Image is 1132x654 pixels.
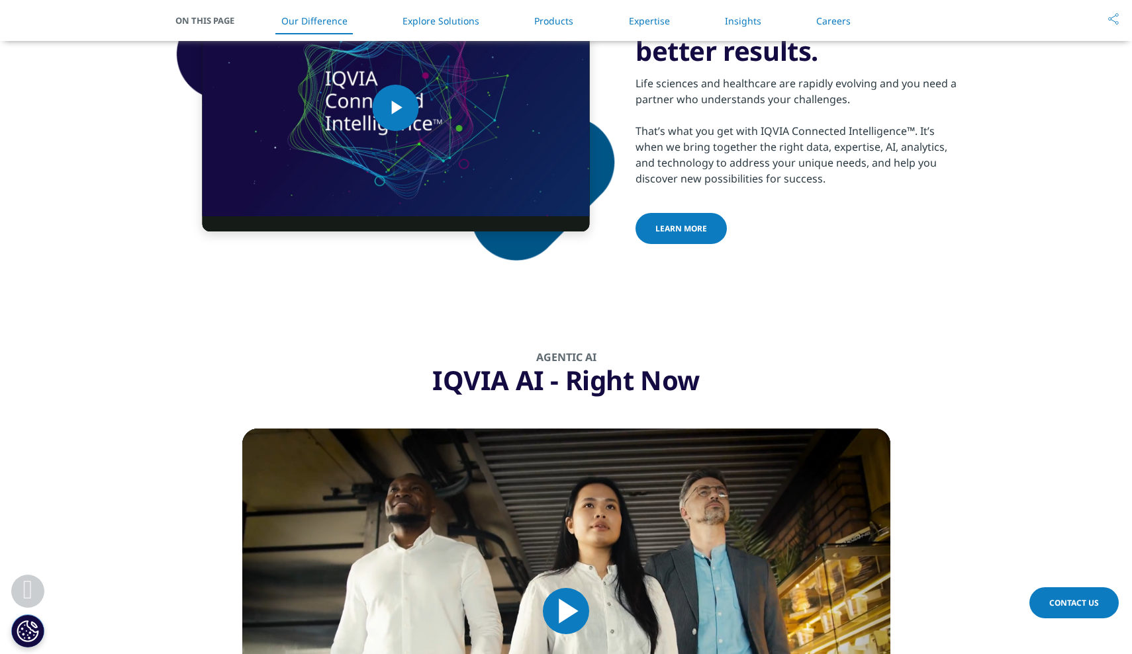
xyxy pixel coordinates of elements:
[534,15,573,27] a: Products
[543,588,589,634] button: Play Video
[402,15,479,27] a: Explore Solutions
[816,15,851,27] a: Careers
[242,364,890,397] div: IQVIA AI - Right Now
[242,350,890,364] div: AGENTIC AI
[175,14,248,27] span: On This Page
[1029,587,1119,618] a: Contact Us
[636,213,727,244] a: Learn more
[281,15,348,27] a: Our Difference
[1049,597,1099,608] span: Contact Us
[655,223,707,234] span: Learn more
[725,15,761,27] a: Insights
[373,85,419,131] button: Play Video
[11,614,44,647] button: Cookie Settings
[629,15,670,27] a: Expertise
[636,67,957,186] div: Life sciences and healthcare are rapidly evolving and you need a partner who understands your cha...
